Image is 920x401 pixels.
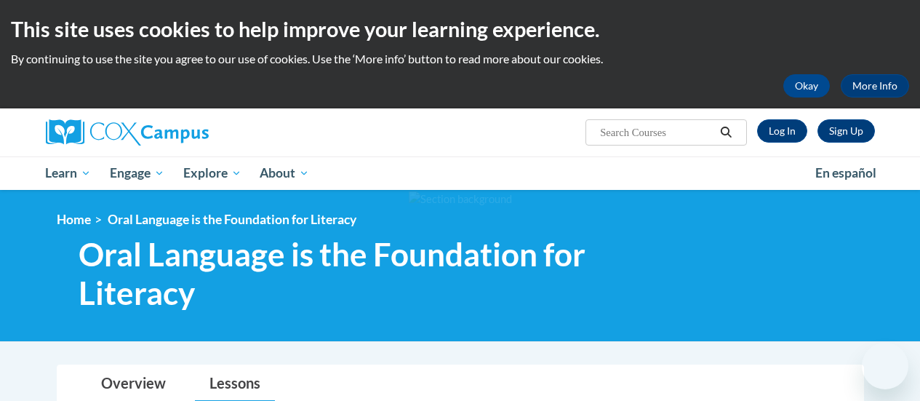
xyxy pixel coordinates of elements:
[79,235,679,312] span: Oral Language is the Foundation for Literacy
[817,119,875,143] a: Register
[11,15,909,44] h2: This site uses cookies to help improve your learning experience.
[841,74,909,98] a: More Info
[250,156,319,190] a: About
[100,156,174,190] a: Engage
[806,158,886,188] a: En español
[183,164,241,182] span: Explore
[108,212,356,227] span: Oral Language is the Foundation for Literacy
[260,164,309,182] span: About
[46,119,209,146] img: Cox Campus
[757,119,807,143] a: Log In
[57,212,91,227] a: Home
[35,156,886,190] div: Main menu
[174,156,251,190] a: Explore
[409,191,512,207] img: Section background
[715,124,737,141] button: Search
[815,165,876,180] span: En español
[46,119,308,146] a: Cox Campus
[36,156,101,190] a: Learn
[599,124,715,141] input: Search Courses
[783,74,830,98] button: Okay
[11,51,909,67] p: By continuing to use the site you agree to our use of cookies. Use the ‘More info’ button to read...
[110,164,164,182] span: Engage
[45,164,91,182] span: Learn
[862,343,908,389] iframe: Button to launch messaging window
